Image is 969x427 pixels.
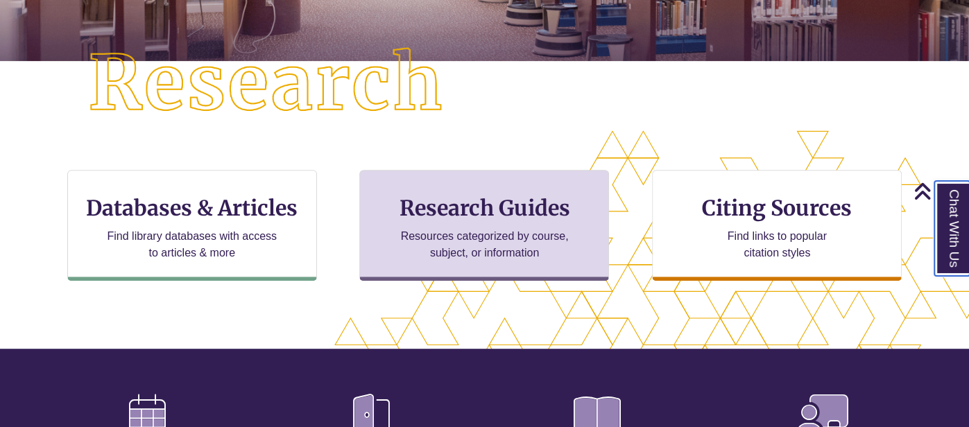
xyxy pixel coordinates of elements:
a: Databases & Articles Find library databases with access to articles & more [67,170,317,281]
a: Research Guides Resources categorized by course, subject, or information [359,170,609,281]
p: Find links to popular citation styles [710,228,845,261]
a: Citing Sources Find links to popular citation styles [652,170,902,281]
img: Research [49,8,485,159]
p: Find library databases with access to articles & more [101,228,282,261]
h3: Citing Sources [692,195,861,221]
a: Back to Top [914,182,966,200]
h3: Research Guides [371,195,597,221]
h3: Databases & Articles [79,195,305,221]
p: Resources categorized by course, subject, or information [394,228,575,261]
